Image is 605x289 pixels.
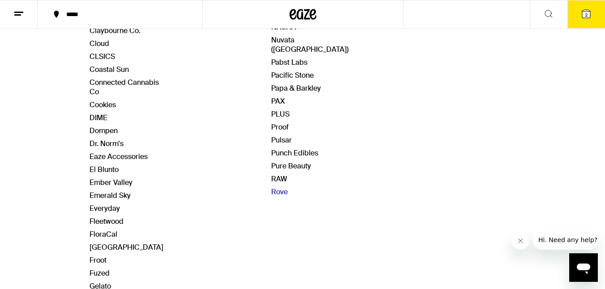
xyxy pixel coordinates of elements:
[89,165,119,174] a: El Blunto
[89,204,120,213] a: Everyday
[271,122,289,132] a: Proof
[271,109,290,119] a: PLUS
[271,96,285,106] a: PAX
[89,78,159,96] a: Connected Cannabis Co
[89,65,129,74] a: Coastal Sun
[511,232,529,250] iframe: Close message
[89,230,117,239] a: FloraCal
[271,35,349,54] a: Nuvata ([GEOGRAPHIC_DATA])
[89,113,107,122] a: DIME
[271,58,307,67] a: Pabst Labs
[89,268,110,278] a: Fuzed
[89,39,109,48] a: Cloud
[533,230,598,250] iframe: Message from company
[89,126,118,135] a: Dompen
[89,191,131,200] a: Emerald Sky
[271,174,287,184] a: RAW
[89,139,124,148] a: Dr. Norm's
[89,52,115,61] a: CLSICS
[271,71,314,80] a: Pacific Stone
[89,178,132,187] a: Ember Valley
[89,26,141,35] a: Claybourne Co.
[271,135,292,145] a: Pulsar
[585,12,588,17] span: 2
[89,217,124,226] a: Fleetwood
[89,152,148,161] a: Eaze Accessories
[89,243,163,252] a: [GEOGRAPHIC_DATA]
[271,161,311,171] a: Pure Beauty
[567,0,605,28] button: 2
[89,100,116,109] a: Cookies
[569,253,598,282] iframe: Button to launch messaging window
[89,255,107,265] a: Froot
[271,148,318,158] a: Punch Edibles
[271,84,321,93] a: Papa & Barkley
[271,187,288,197] a: Rove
